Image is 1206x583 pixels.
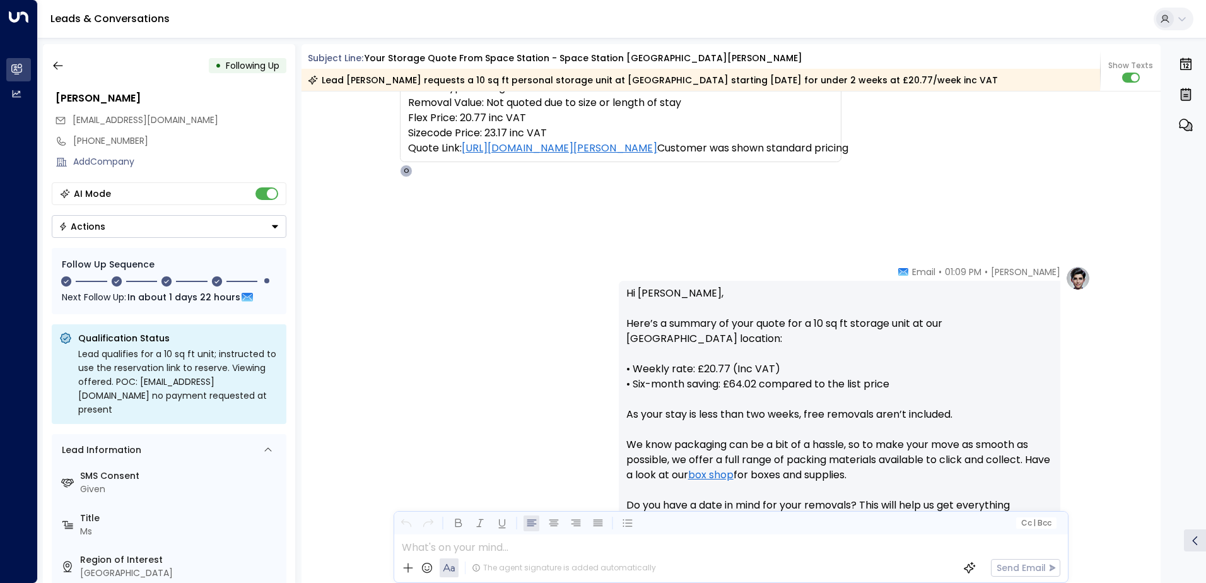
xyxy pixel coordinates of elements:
a: [URL][DOMAIN_NAME][PERSON_NAME] [462,141,657,156]
div: [GEOGRAPHIC_DATA] [80,567,281,580]
div: AI Mode [74,187,111,200]
div: • [215,54,221,77]
label: Region of Interest [80,553,281,567]
div: The agent signature is added automatically [472,562,656,574]
div: AddCompany [73,155,286,168]
span: zoeyduhamel@gmail.com [73,114,218,127]
div: Ms [80,525,281,538]
div: Your storage quote from Space Station - Space Station [GEOGRAPHIC_DATA][PERSON_NAME] [365,52,802,65]
button: Actions [52,215,286,238]
a: box shop [688,468,734,483]
div: Actions [59,221,105,232]
div: Lead qualifies for a 10 sq ft unit; instructed to use the reservation link to reserve. Viewing of... [78,347,279,416]
span: 01:09 PM [945,266,981,278]
span: Cc Bcc [1021,519,1051,527]
div: Next Follow Up: [62,290,276,304]
span: Subject Line: [308,52,363,64]
div: O [400,165,413,177]
div: Follow Up Sequence [62,258,276,271]
span: Show Texts [1108,60,1153,71]
a: Leads & Conversations [50,11,170,26]
div: Lead [PERSON_NAME] requests a 10 sq ft personal storage unit at [GEOGRAPHIC_DATA] starting [DATE]... [308,74,998,86]
span: Following Up [226,59,279,72]
span: In about 1 days 22 hours [127,290,240,304]
button: Undo [398,515,414,531]
span: | [1033,519,1036,527]
label: Title [80,512,281,525]
div: [PERSON_NAME] [56,91,286,106]
span: [PERSON_NAME] [991,266,1060,278]
span: Email [912,266,935,278]
div: [PHONE_NUMBER] [73,134,286,148]
span: • [939,266,942,278]
button: Redo [420,515,436,531]
img: profile-logo.png [1065,266,1091,291]
div: Button group with a nested menu [52,215,286,238]
button: Cc|Bcc [1016,517,1056,529]
p: Qualification Status [78,332,279,344]
span: • [985,266,988,278]
div: Given [80,483,281,496]
div: Lead Information [57,444,141,457]
span: [EMAIL_ADDRESS][DOMAIN_NAME] [73,114,218,126]
label: SMS Consent [80,469,281,483]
